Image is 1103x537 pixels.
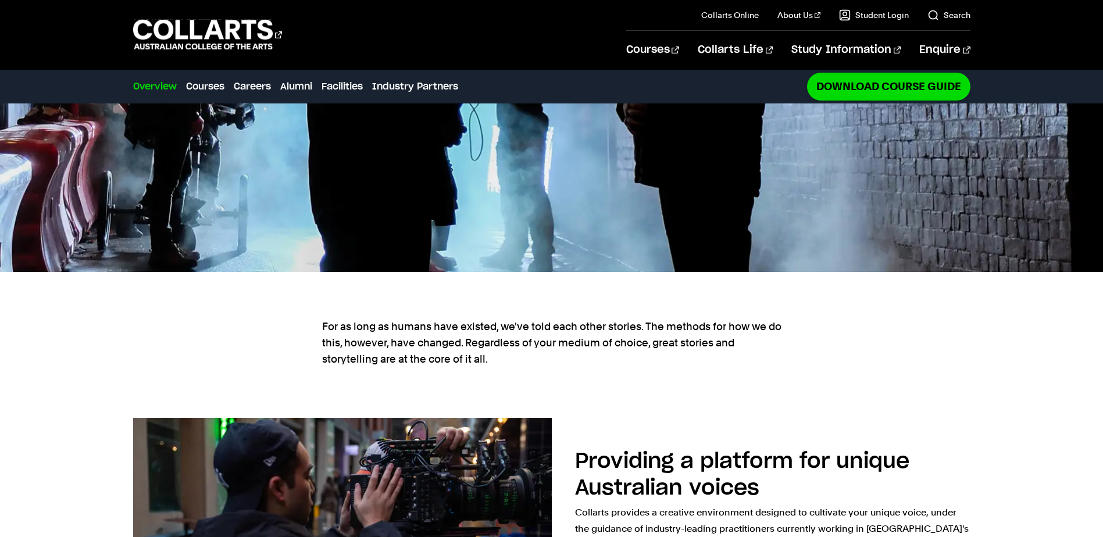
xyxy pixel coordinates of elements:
[791,31,901,69] a: Study Information
[919,31,970,69] a: Enquire
[322,80,363,94] a: Facilities
[777,9,820,21] a: About Us
[234,80,271,94] a: Careers
[133,18,282,51] div: Go to homepage
[701,9,759,21] a: Collarts Online
[133,80,177,94] a: Overview
[280,80,312,94] a: Alumni
[839,9,909,21] a: Student Login
[372,80,458,94] a: Industry Partners
[807,73,970,100] a: Download Course Guide
[927,9,970,21] a: Search
[186,80,224,94] a: Courses
[322,318,781,367] p: For as long as humans have existed, we've told each other stories. The methods for how we do this...
[698,31,773,69] a: Collarts Life
[575,451,909,499] h2: Providing a platform for unique Australian voices
[626,31,679,69] a: Courses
